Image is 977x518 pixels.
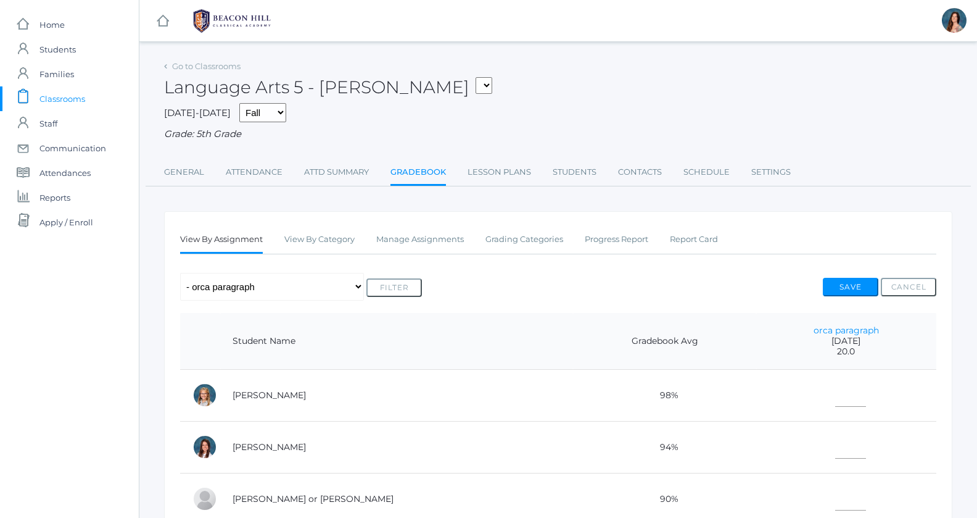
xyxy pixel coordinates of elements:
span: Classrooms [39,86,85,111]
td: 98% [573,369,756,421]
span: Families [39,62,74,86]
th: Student Name [220,313,573,370]
a: Grading Categories [485,227,563,252]
span: Staff [39,111,57,136]
a: View By Category [284,227,355,252]
div: Grace Carpenter [192,435,217,459]
td: 94% [573,421,756,473]
div: Thomas or Tom Cope [192,487,217,511]
a: Schedule [683,160,730,185]
a: Report Card [670,227,718,252]
div: Grade: 5th Grade [164,127,952,141]
span: Reports [39,185,70,210]
span: [DATE] [769,336,924,346]
span: 20.0 [769,346,924,357]
a: Lesson Plans [468,160,531,185]
a: Settings [751,160,791,185]
a: Progress Report [585,227,648,252]
button: Cancel [881,278,936,296]
a: Contacts [618,160,662,185]
a: [PERSON_NAME] [233,390,306,401]
span: Apply / Enroll [39,210,93,235]
a: [PERSON_NAME] or [PERSON_NAME] [233,493,394,504]
a: Go to Classrooms [172,61,241,71]
button: Filter [366,278,422,297]
a: General [164,160,204,185]
span: Communication [39,136,106,161]
span: Attendances [39,161,91,185]
a: View By Assignment [180,227,263,254]
a: Attd Summary [304,160,369,185]
a: Manage Assignments [376,227,464,252]
a: [PERSON_NAME] [233,441,306,453]
th: Gradebook Avg [573,313,756,370]
button: Save [823,278,878,296]
a: Attendance [226,160,282,185]
span: Students [39,37,76,62]
span: [DATE]-[DATE] [164,107,231,119]
h2: Language Arts 5 - [PERSON_NAME] [164,78,492,97]
img: BHCALogos-05-308ed15e86a5a0abce9b8dd61676a3503ac9727e845dece92d48e8588c001991.png [186,6,278,36]
div: Paige Albanese [192,383,217,407]
a: Gradebook [390,160,446,186]
a: Students [553,160,596,185]
a: orca paragraph [814,325,879,336]
span: Home [39,12,65,37]
div: Rebecca Salazar [942,8,967,33]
